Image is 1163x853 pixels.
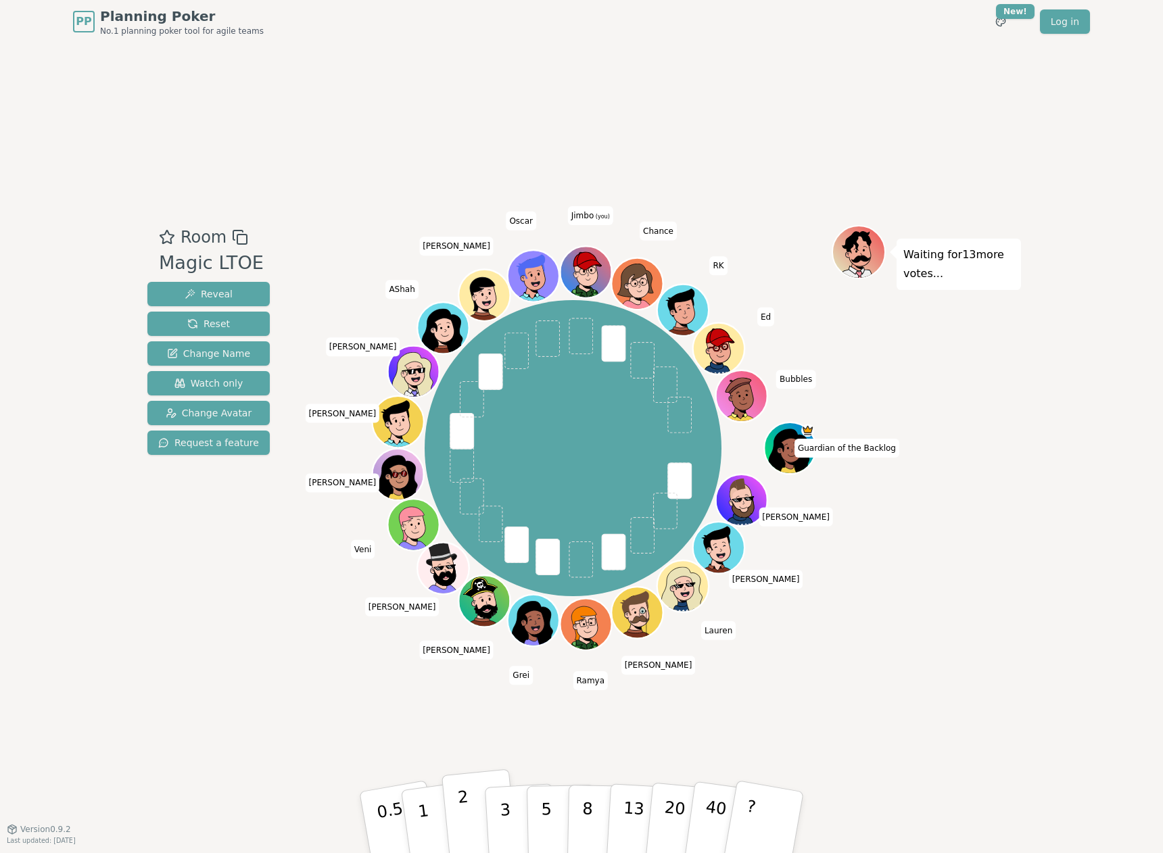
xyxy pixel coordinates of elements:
[594,214,610,220] span: (you)
[385,280,418,299] span: Click to change your name
[757,308,774,326] span: Click to change your name
[365,598,440,616] span: Click to change your name
[351,540,375,559] span: Click to change your name
[100,26,264,36] span: No.1 planning poker tool for agile teams
[989,9,1013,34] button: New!
[187,317,230,331] span: Reset
[568,206,613,225] span: Click to change your name
[100,7,264,26] span: Planning Poker
[794,439,899,458] span: Click to change your name
[305,404,379,423] span: Click to change your name
[776,370,815,389] span: Click to change your name
[701,621,736,640] span: Click to change your name
[996,4,1035,19] div: New!
[419,237,494,255] span: Click to change your name
[147,312,270,336] button: Reset
[759,508,833,527] span: Click to change your name
[147,371,270,395] button: Watch only
[147,431,270,455] button: Request a feature
[621,656,696,675] span: Click to change your name
[640,222,677,241] span: Click to change your name
[166,406,252,420] span: Change Avatar
[506,212,536,230] span: Click to change your name
[159,225,175,249] button: Add as favourite
[573,671,608,690] span: Click to change your name
[709,256,727,275] span: Click to change your name
[1040,9,1090,34] a: Log in
[7,824,71,835] button: Version0.9.2
[326,337,400,356] span: Click to change your name
[7,837,76,844] span: Last updated: [DATE]
[147,282,270,306] button: Reveal
[802,424,815,437] span: Guardian of the Backlog is the host
[305,473,379,492] span: Click to change your name
[147,401,270,425] button: Change Avatar
[158,436,259,449] span: Request a feature
[147,341,270,366] button: Change Name
[174,376,243,390] span: Watch only
[181,225,227,249] span: Room
[903,245,1014,283] p: Waiting for 13 more votes...
[20,824,71,835] span: Version 0.9.2
[167,347,250,360] span: Change Name
[185,287,233,301] span: Reveal
[509,666,533,685] span: Click to change your name
[159,249,264,277] div: Magic LTOE
[76,14,91,30] span: PP
[729,570,803,589] span: Click to change your name
[562,248,611,297] button: Click to change your avatar
[73,7,264,36] a: PPPlanning PokerNo.1 planning poker tool for agile teams
[419,641,494,660] span: Click to change your name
